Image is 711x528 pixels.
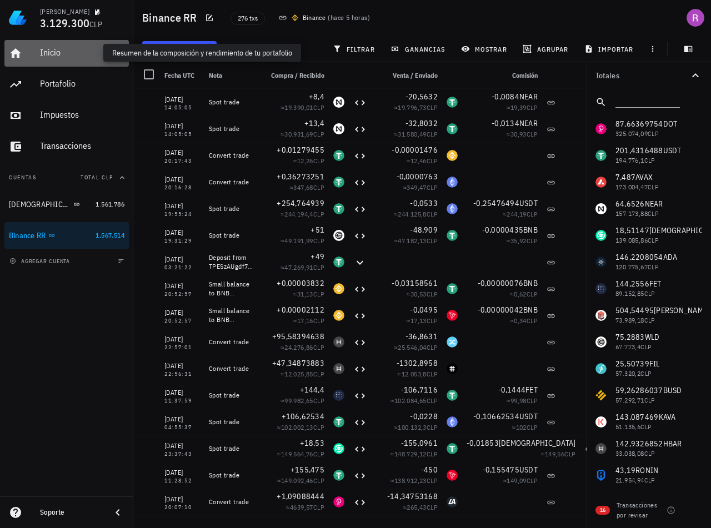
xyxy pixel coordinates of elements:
span: -155,0961 [401,438,438,448]
span: CLP [313,157,324,165]
span: 102 [516,423,527,431]
span: 19.796,73 [398,103,427,112]
div: [DATE] [164,147,200,158]
div: HBAR-icon [333,363,344,374]
span: 149.564,76 [281,450,313,458]
span: +0,00003832 [277,278,324,288]
div: USDT-icon [447,123,458,134]
span: ≈ [394,237,438,245]
div: USDT-icon [447,443,458,454]
span: 12,26 [297,157,313,165]
span: BNB [523,278,538,288]
span: CLP [427,210,438,218]
span: CLP [427,103,438,112]
span: 24.276,86 [284,343,313,351]
div: 20:52:57 [164,291,200,297]
a: [DEMOGRAPHIC_DATA] RR 1.561.786 [4,191,129,218]
span: +0,00002112 [277,305,324,315]
div: [DATE] [164,120,200,132]
span: ≈ [281,343,324,351]
span: +7,7381492 [282,518,325,528]
span: ≈ [293,290,324,298]
div: FET-icon [333,390,344,401]
div: Binance RR [9,231,46,240]
div: USDT-icon [447,283,458,294]
span: +13,4 [304,118,324,128]
span: ≈ [281,130,324,138]
span: ≈ [394,210,438,218]
div: [DATE] [164,307,200,318]
span: -0,1444 [498,385,526,395]
div: Convert trade [209,338,253,346]
div: 20:17:43 [164,158,200,164]
span: 265,43 [407,503,426,511]
span: USDT [519,411,538,421]
span: CLP [527,476,538,485]
span: 149,56 [545,450,564,458]
span: ≈ [281,237,324,245]
button: agregar cuenta [7,255,75,266]
span: ≈ [281,210,324,218]
span: ≈ [289,183,324,192]
span: ≈ [293,157,324,165]
span: 149,09 [507,476,526,485]
div: Convert trade [209,151,253,160]
button: agrupar [518,41,575,57]
span: 19,39 [510,103,527,112]
span: hace 5 horas [331,13,368,22]
span: ≈ [507,237,538,245]
span: CLP [427,237,438,245]
span: CLP [527,396,538,405]
span: ≈ [394,423,438,431]
span: 19.390,01 [284,103,313,112]
span: sincronizar [228,44,287,53]
div: ETH-icon [447,203,458,214]
span: CLP [313,290,324,298]
span: BNB [523,305,538,315]
a: Impuestos [4,102,129,129]
span: transacción [149,44,209,53]
span: 244.125,8 [398,210,427,218]
img: 270.png [292,14,298,21]
div: BNB-icon [333,283,344,294]
div: TRX-icon [447,310,458,321]
span: +18,53 [300,438,325,448]
div: Inicio [40,47,124,58]
span: -69,45167727 [387,518,438,528]
span: +49 [311,252,324,262]
div: Small balance to BNB conversion (dust) [209,280,253,298]
span: +51 [311,225,324,235]
span: CLP [427,370,438,378]
span: -20,5632 [405,92,438,102]
span: 12.025,85 [284,370,313,378]
div: Portafolio [40,78,124,89]
div: Convert trade [209,364,253,373]
span: +8,4 [309,92,324,102]
span: 244.194,4 [284,210,313,218]
span: CLP [313,450,324,458]
span: CLP [527,210,538,218]
div: [DATE] [164,254,200,265]
span: 47.182,13 [398,237,427,245]
span: CLP [527,290,538,298]
span: NEAR [519,92,538,102]
div: [DATE] [164,440,200,451]
div: RSR-icon [447,363,458,374]
span: Venta / Enviado [393,71,438,79]
button: filtrar [328,41,382,57]
span: importar [587,44,634,53]
div: [DATE] [164,387,200,398]
div: USDT-icon [333,203,344,214]
span: ≈ [507,130,538,138]
span: ( ) [328,12,370,23]
div: 19:55:24 [164,212,200,217]
span: -0,0228 [410,411,438,421]
span: CLP [313,396,324,405]
span: -0,00000076 [478,278,524,288]
span: CLP [313,210,324,218]
span: -0,01853 [467,438,499,448]
div: BNB-icon [447,150,458,161]
div: Binance [303,12,326,23]
span: CLP [313,103,324,112]
span: -0,00000042 [478,305,524,315]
